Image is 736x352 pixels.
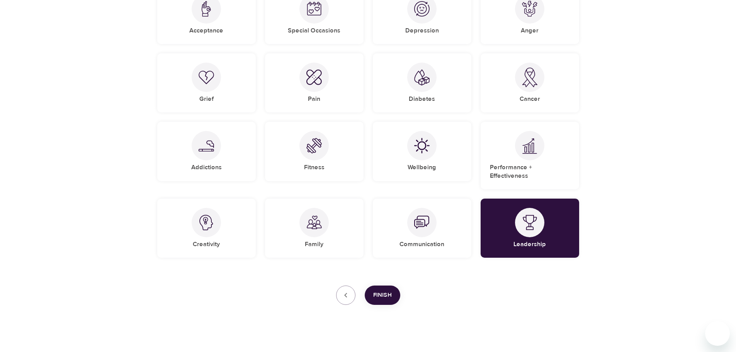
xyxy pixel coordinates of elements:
[199,70,214,84] img: Grief
[405,27,439,35] h5: Depression
[199,95,214,103] h5: Grief
[373,290,392,300] span: Finish
[265,122,364,181] div: FitnessFitness
[414,138,430,153] img: Wellbeing
[288,27,340,35] h5: Special Occasions
[265,199,364,258] div: FamilyFamily
[414,215,430,230] img: Communication
[513,240,546,248] h5: Leadership
[481,199,579,258] div: LeadershipLeadership
[408,163,436,172] h5: Wellbeing
[265,53,364,112] div: PainPain
[304,163,325,172] h5: Fitness
[306,138,322,153] img: Fitness
[490,163,570,180] h5: Performance + Effectiveness
[414,69,430,86] img: Diabetes
[409,95,435,103] h5: Diabetes
[705,321,730,346] iframe: Button to launch messaging window
[373,122,471,181] div: WellbeingWellbeing
[414,1,430,17] img: Depression
[522,138,537,154] img: Performance + Effectiveness
[189,27,223,35] h5: Acceptance
[481,53,579,112] div: CancerCancer
[306,70,322,85] img: Pain
[521,27,539,35] h5: Anger
[481,122,579,189] div: Performance + EffectivenessPerformance + Effectiveness
[520,95,540,103] h5: Cancer
[399,240,444,248] h5: Communication
[193,240,220,248] h5: Creativity
[157,199,256,258] div: CreativityCreativity
[373,53,471,112] div: DiabetesDiabetes
[199,140,214,151] img: Addictions
[365,286,400,305] button: Finish
[157,122,256,181] div: AddictionsAddictions
[522,215,537,230] img: Leadership
[191,163,222,172] h5: Addictions
[522,1,537,17] img: Anger
[308,95,320,103] h5: Pain
[199,1,214,17] img: Acceptance
[306,1,322,17] img: Special Occasions
[305,240,323,248] h5: Family
[373,199,471,258] div: CommunicationCommunication
[157,53,256,112] div: GriefGrief
[306,215,322,230] img: Family
[522,68,537,87] img: Cancer
[199,215,214,230] img: Creativity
